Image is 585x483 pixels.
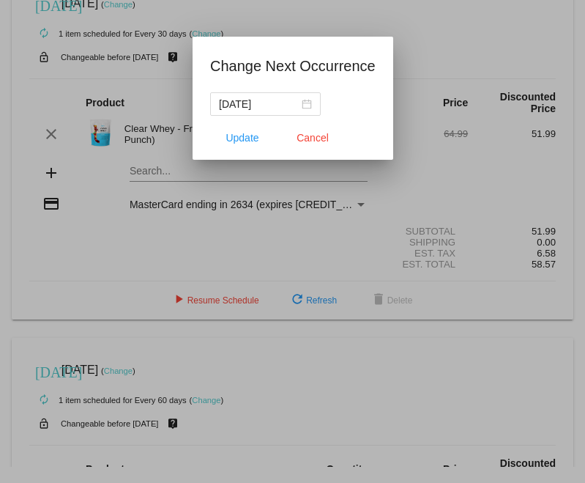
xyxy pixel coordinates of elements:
span: Update [226,132,258,144]
button: Update [210,125,275,151]
span: Cancel [297,132,329,144]
h1: Change Next Occurrence [210,54,376,78]
button: Close dialog [280,125,345,151]
input: Select date [219,96,299,112]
